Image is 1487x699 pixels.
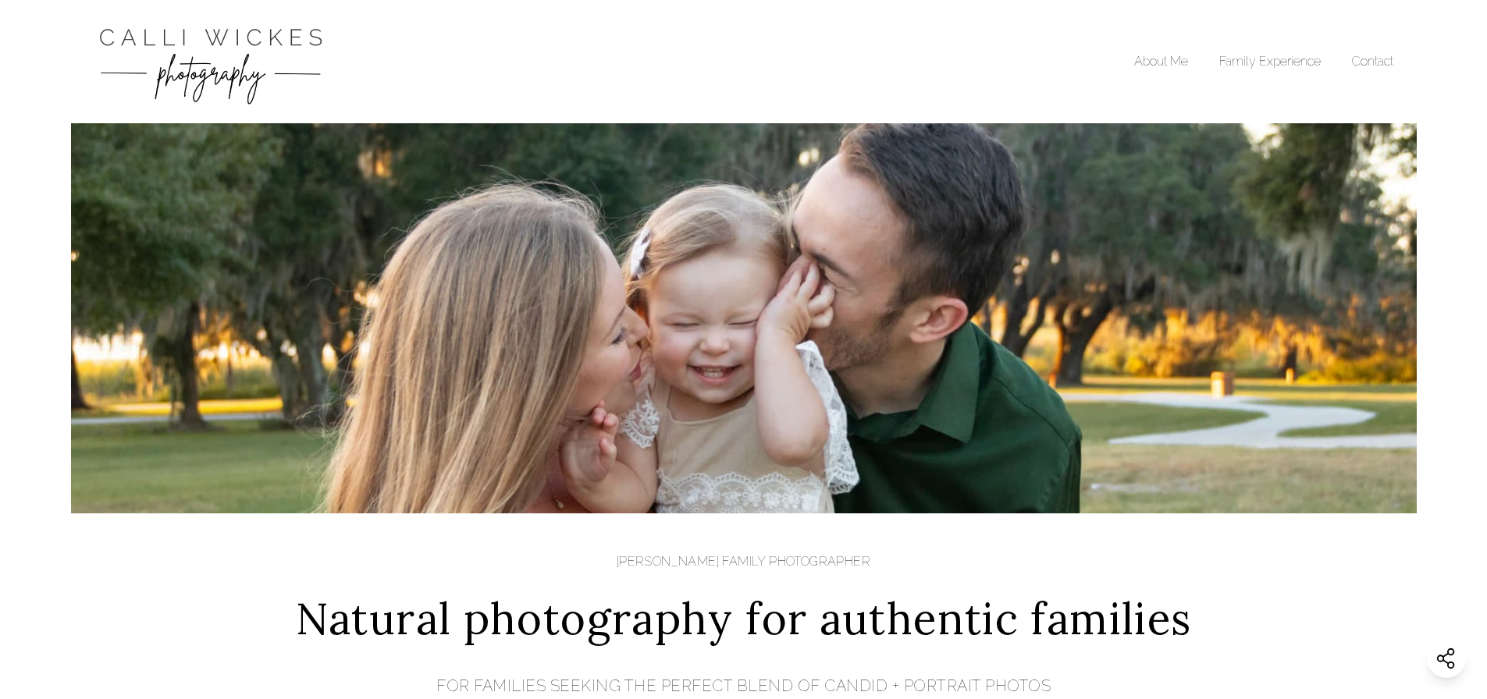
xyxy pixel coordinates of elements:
a: Contact [1352,54,1393,69]
h1: [PERSON_NAME] FAMILY PHOTOGRAPHER [296,552,1192,571]
img: Calli Wickes Photography Logo [94,16,328,108]
button: Share this website [1427,639,1466,678]
a: About Me [1134,54,1188,69]
a: Calli Wickes Photography Home Page [94,16,328,108]
a: Family Experience [1219,54,1321,69]
p: FOR FAMILIES SEEKING THE PERFECT BLEND OF CANDID + PORTRAIT PHOTOS [296,674,1192,697]
span: Natural photography for authentic families [296,587,1192,651]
